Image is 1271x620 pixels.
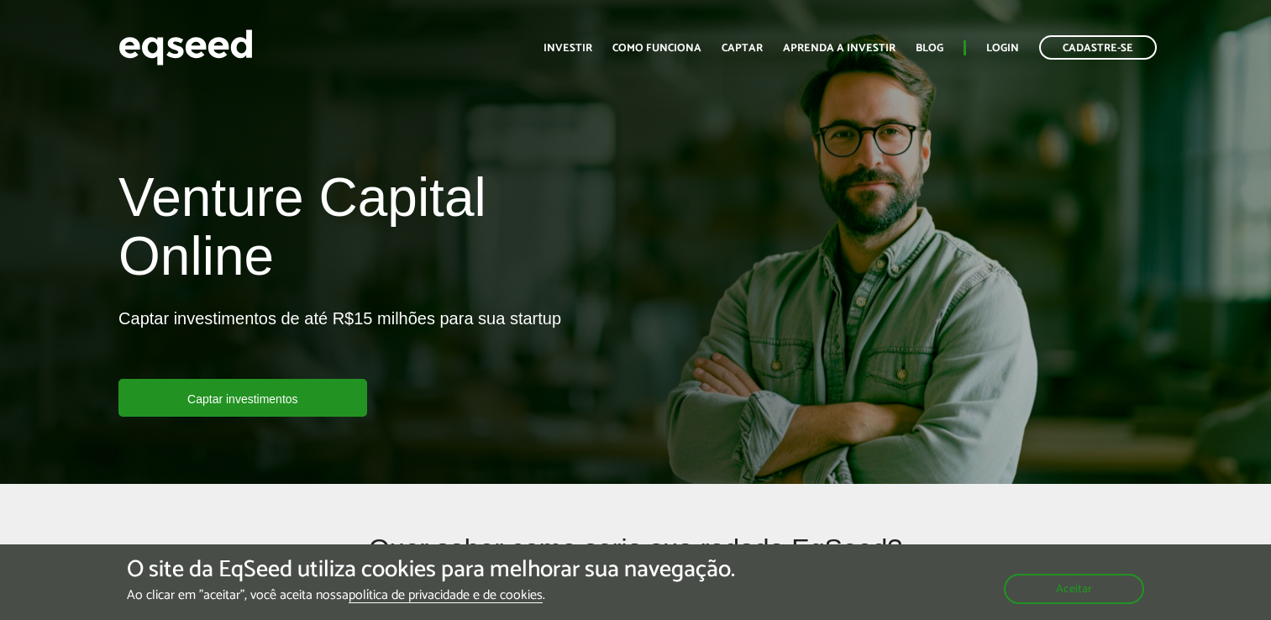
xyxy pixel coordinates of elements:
[349,589,543,603] a: política de privacidade e de cookies
[118,308,561,379] p: Captar investimentos de até R$15 milhões para sua startup
[224,534,1047,589] h2: Quer saber como seria sua rodada EqSeed?
[118,168,622,295] h1: Venture Capital Online
[986,43,1019,54] a: Login
[127,557,735,583] h5: O site da EqSeed utiliza cookies para melhorar sua navegação.
[118,25,253,70] img: EqSeed
[916,43,943,54] a: Blog
[127,587,735,603] p: Ao clicar em "aceitar", você aceita nossa .
[1004,574,1144,604] button: Aceitar
[1039,35,1157,60] a: Cadastre-se
[612,43,701,54] a: Como funciona
[722,43,763,54] a: Captar
[118,379,367,417] a: Captar investimentos
[544,43,592,54] a: Investir
[783,43,895,54] a: Aprenda a investir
